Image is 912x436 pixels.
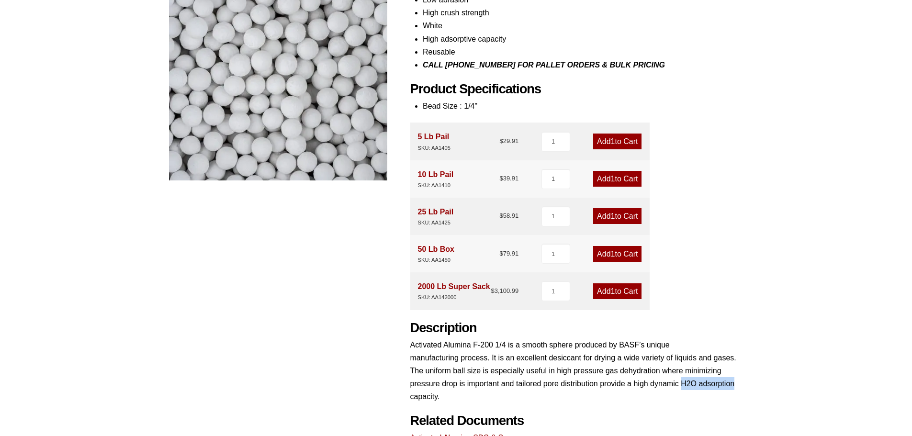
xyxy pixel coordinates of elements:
[611,287,615,295] span: 1
[423,19,743,32] li: White
[611,250,615,258] span: 1
[423,6,743,19] li: High crush strength
[410,320,743,336] h2: Description
[593,171,642,187] a: Add1to Cart
[418,168,454,190] div: 10 Lb Pail
[418,130,450,152] div: 5 Lb Pail
[418,256,454,265] div: SKU: AA1450
[611,212,615,220] span: 1
[418,218,454,227] div: SKU: AA1425
[593,246,642,262] a: Add1to Cart
[499,137,518,145] bdi: 29.91
[593,134,642,149] a: Add1to Cart
[418,205,454,227] div: 25 Lb Pail
[423,61,665,69] i: CALL [PHONE_NUMBER] FOR PALLET ORDERS & BULK PRICING
[418,280,490,302] div: 2000 Lb Super Sack
[423,100,743,112] li: Bead Size : 1/4"
[418,181,454,190] div: SKU: AA1410
[593,208,642,224] a: Add1to Cart
[423,45,743,58] li: Reusable
[418,144,450,153] div: SKU: AA1405
[611,137,615,145] span: 1
[491,287,518,294] bdi: 3,100.99
[593,283,642,299] a: Add1to Cart
[410,81,743,97] h2: Product Specifications
[423,33,743,45] li: High adsorptive capacity
[499,212,518,219] bdi: 58.91
[410,338,743,403] p: Activated Alumina F-200 1/4 is a smooth sphere produced by BASF’s unique manufacturing process. I...
[418,243,454,265] div: 50 Lb Box
[499,137,503,145] span: $
[499,250,503,257] span: $
[499,175,503,182] span: $
[611,175,615,183] span: 1
[418,293,490,302] div: SKU: AA142000
[499,250,518,257] bdi: 79.91
[499,212,503,219] span: $
[491,287,494,294] span: $
[499,175,518,182] bdi: 39.91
